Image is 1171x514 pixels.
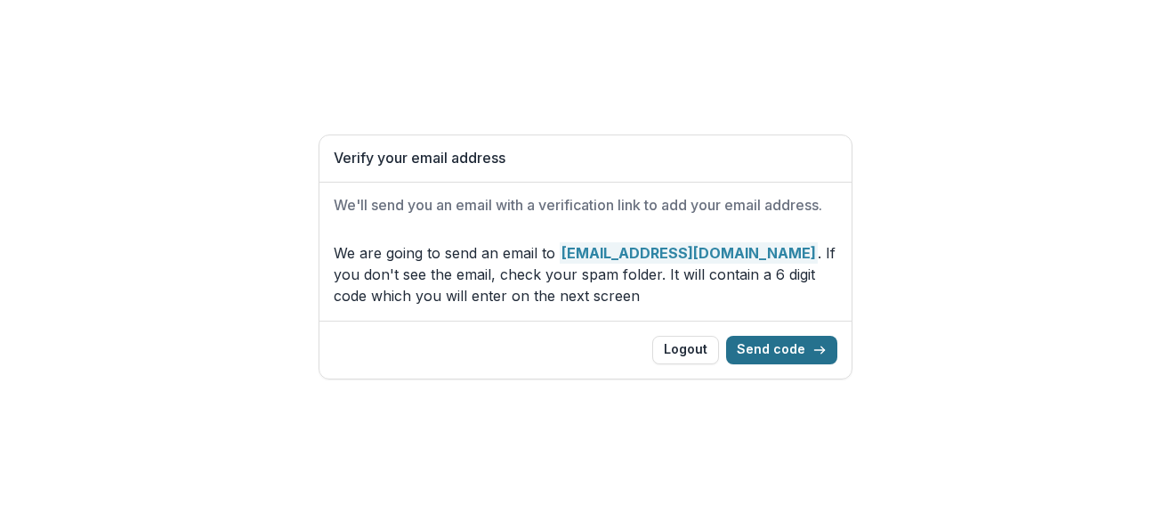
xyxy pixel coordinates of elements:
[560,242,818,264] strong: [EMAIL_ADDRESS][DOMAIN_NAME]
[334,150,837,167] h1: Verify your email address
[726,336,837,364] button: Send code
[334,242,837,306] p: We are going to send an email to . If you don't see the email, check your spam folder. It will co...
[334,197,837,214] h2: We'll send you an email with a verification link to add your email address.
[652,336,719,364] button: Logout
